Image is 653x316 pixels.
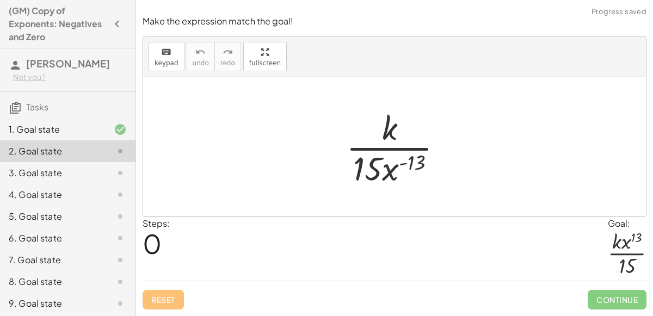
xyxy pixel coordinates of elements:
div: Not you? [13,72,127,83]
i: Task not started. [114,188,127,201]
div: 2. Goal state [9,145,96,158]
i: Task not started. [114,166,127,179]
i: undo [195,46,206,59]
div: 5. Goal state [9,210,96,223]
i: Task not started. [114,275,127,288]
div: 9. Goal state [9,297,96,310]
i: Task finished and correct. [114,123,127,136]
span: keypad [155,59,178,67]
i: Task not started. [114,145,127,158]
span: [PERSON_NAME] [26,57,110,70]
button: fullscreen [243,42,287,71]
i: Task not started. [114,253,127,267]
div: 1. Goal state [9,123,96,136]
span: fullscreen [249,59,281,67]
div: 3. Goal state [9,166,96,179]
i: keyboard [161,46,171,59]
div: 8. Goal state [9,275,96,288]
i: redo [223,46,233,59]
span: undo [193,59,209,67]
div: 4. Goal state [9,188,96,201]
h4: (GM) Copy of Exponents: Negatives and Zero [9,4,107,44]
i: Task not started. [114,297,127,310]
span: redo [220,59,235,67]
button: undoundo [187,42,215,71]
i: Task not started. [114,232,127,245]
label: Steps: [143,218,170,229]
div: Goal: [608,217,646,230]
i: Task not started. [114,210,127,223]
span: Progress saved [592,7,646,17]
span: Tasks [26,101,48,113]
p: Make the expression match the goal! [143,15,646,28]
button: keyboardkeypad [149,42,184,71]
div: 7. Goal state [9,253,96,267]
div: 6. Goal state [9,232,96,245]
span: 0 [143,227,162,260]
button: redoredo [214,42,241,71]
